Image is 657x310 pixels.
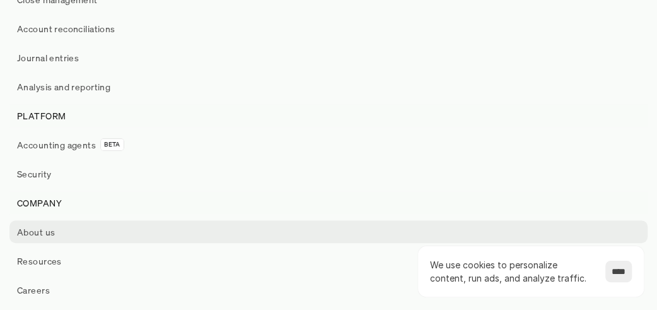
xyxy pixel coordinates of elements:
[9,133,648,156] a: Accounting agentsBETA
[17,196,62,210] p: COMPANY
[104,141,120,148] h2: BETA
[9,249,648,272] a: Resources
[430,258,593,285] p: We use cookies to personalize content, run ads, and analyze traffic.
[17,283,50,297] p: Careers
[17,51,79,64] p: Journal entries
[9,75,648,98] a: Analysis and reporting
[9,220,648,243] a: About us
[9,46,648,69] a: Journal entries
[17,80,110,93] p: Analysis and reporting
[17,225,55,239] p: About us
[17,167,51,181] p: Security
[149,292,204,301] a: Privacy Policy
[9,162,648,185] a: Security
[9,17,648,40] a: Account reconciliations
[17,22,115,35] p: Account reconciliations
[9,278,648,301] a: Careers
[17,138,96,152] p: Accounting agents
[17,254,62,268] p: Resources
[17,109,66,122] p: PLATFORM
